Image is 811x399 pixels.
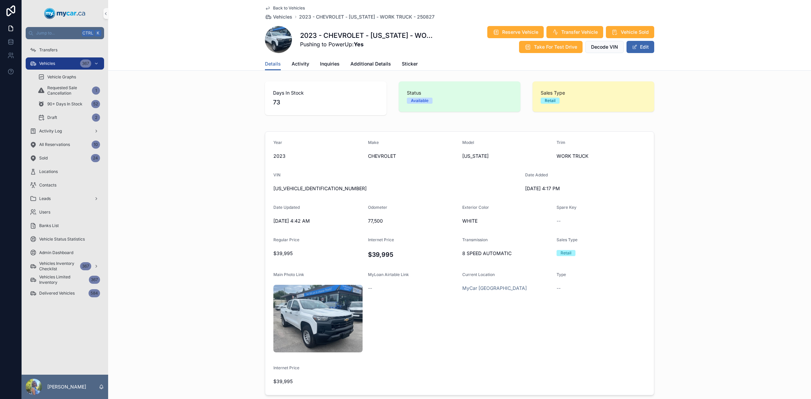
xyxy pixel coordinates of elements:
a: Vehicle Graphs [34,71,104,83]
span: Sticker [402,60,418,67]
span: Back to Vehicles [273,5,305,11]
span: Internet Price [273,365,299,370]
button: Take For Test Drive [519,41,583,53]
span: Main Photo Link [273,272,304,277]
a: 2023 - CHEVROLET - [US_STATE] - WORK TRUCK - 250827 [299,14,435,20]
a: Vehicle Status Statistics [26,233,104,245]
a: Inquiries [320,58,340,71]
a: Delivered Vehicles584 [26,287,104,299]
img: uc [273,285,363,352]
span: $39,995 [273,250,363,257]
div: Available [411,98,428,104]
span: Inquiries [320,60,340,67]
a: All Reservations10 [26,139,104,151]
a: Activity Log [26,125,104,137]
span: Additional Details [350,60,391,67]
span: Activity Log [39,128,62,134]
span: Requested Sale Cancellation [47,85,89,96]
a: Requested Sale Cancellation1 [34,84,104,97]
a: Vehicles367 [26,57,104,70]
span: Take For Test Drive [534,44,577,50]
button: Edit [626,41,654,53]
span: CHEVROLET [368,153,457,159]
a: Users [26,206,104,218]
a: Additional Details [350,58,391,71]
span: Sales Type [557,237,577,242]
h4: $39,995 [368,250,457,259]
span: Transmission [462,237,488,242]
a: Back to Vehicles [265,5,305,11]
div: 10 [92,141,100,149]
div: Retail [561,250,571,256]
span: Sold [39,155,48,161]
span: Vehicles Inventory Checklist [39,261,77,272]
span: Vehicle Sold [621,29,649,35]
span: Reserve Vehicle [502,29,538,35]
span: Current Location [462,272,495,277]
a: Admin Dashboard [26,247,104,259]
span: Leads [39,196,51,201]
a: Draft2 [34,111,104,124]
span: Days In Stock [273,90,378,96]
span: Users [39,209,50,215]
span: Vehicles [39,61,55,66]
span: Pushing to PowerUp: [300,40,435,48]
span: All Reservations [39,142,70,147]
span: K [95,30,101,36]
span: Draft [47,115,57,120]
span: WORK TRUCK [557,153,646,159]
span: Activity [292,60,309,67]
span: VIN [273,172,280,177]
button: Decode VIN [585,41,624,53]
a: Activity [292,58,309,71]
a: 90+ Days In Stock52 [34,98,104,110]
span: Vehicles [273,14,292,20]
div: Retail [545,98,556,104]
span: WHITE [462,218,551,224]
div: 367 [80,262,91,270]
a: Locations [26,166,104,178]
span: [DATE] 4:17 PM [525,185,614,192]
a: Details [265,58,281,71]
a: Contacts [26,179,104,191]
div: 52 [91,100,100,108]
a: Sold24 [26,152,104,164]
span: Exterior Color [462,205,489,210]
a: Transfers [26,44,104,56]
div: 2 [92,114,100,122]
span: Details [265,60,281,67]
div: 24 [91,154,100,162]
span: Make [368,140,379,145]
span: Locations [39,169,58,174]
span: Vehicle Graphs [47,74,76,80]
a: Banks List [26,220,104,232]
span: Date Updated [273,205,300,210]
span: 2023 [273,153,363,159]
a: Vehicles [265,14,292,20]
img: App logo [44,8,85,19]
span: [US_VEHICLE_IDENTIFICATION_NUMBER] [273,185,520,192]
span: Date Added [525,172,548,177]
div: 584 [89,289,100,297]
button: Transfer Vehicle [546,26,603,38]
span: 73 [273,98,378,107]
span: Jump to... [36,30,79,36]
span: Trim [557,140,565,145]
span: Sales Type [541,90,646,96]
span: Type [557,272,566,277]
span: $39,995 [273,378,363,385]
span: 90+ Days In Stock [47,101,82,107]
p: [PERSON_NAME] [47,383,86,390]
span: -- [557,285,561,292]
div: 1 [92,86,100,95]
span: Transfer Vehicle [561,29,598,35]
span: [US_STATE] [462,153,551,159]
span: Odometer [368,205,387,210]
h1: 2023 - CHEVROLET - [US_STATE] - WORK TRUCK - 250827 [300,31,435,40]
a: Vehicles Limited Inventory367 [26,274,104,286]
a: Leads [26,193,104,205]
span: Status [407,90,512,96]
span: Internet Price [368,237,394,242]
span: Year [273,140,282,145]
